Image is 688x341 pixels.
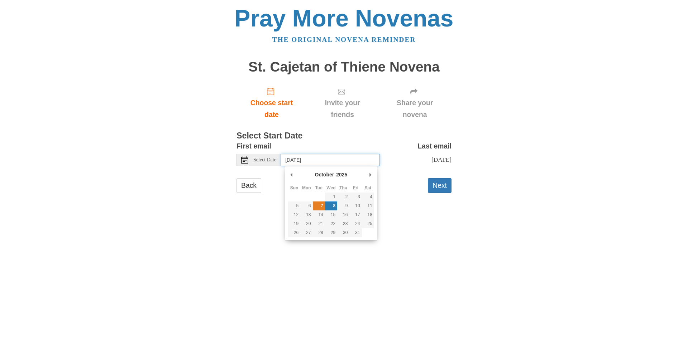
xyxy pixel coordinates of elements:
[326,185,335,190] abbr: Wednesday
[288,210,300,219] button: 12
[337,201,349,210] button: 9
[288,169,295,180] button: Previous Month
[337,219,349,228] button: 23
[244,97,300,121] span: Choose start date
[367,169,374,180] button: Next Month
[362,210,374,219] button: 18
[353,185,358,190] abbr: Friday
[337,228,349,237] button: 30
[300,201,312,210] button: 6
[325,219,337,228] button: 22
[325,210,337,219] button: 15
[235,5,454,31] a: Pray More Novenas
[417,140,451,152] label: Last email
[335,169,348,180] div: 2025
[300,219,312,228] button: 20
[325,201,337,210] button: 8
[428,178,451,193] button: Next
[236,82,307,124] a: Choose start date
[288,201,300,210] button: 5
[313,219,325,228] button: 21
[236,59,451,75] h1: St. Cajetan of Thiene Novena
[349,193,362,201] button: 3
[313,210,325,219] button: 14
[349,201,362,210] button: 10
[313,201,325,210] button: 7
[302,185,311,190] abbr: Monday
[431,156,451,163] span: [DATE]
[281,154,380,166] input: Use the arrow keys to pick a date
[385,97,444,121] span: Share your novena
[362,201,374,210] button: 11
[349,210,362,219] button: 17
[253,157,276,162] span: Select Date
[349,228,362,237] button: 31
[288,228,300,237] button: 26
[313,228,325,237] button: 28
[288,219,300,228] button: 19
[272,36,416,43] a: The original novena reminder
[314,97,371,121] span: Invite your friends
[236,131,451,141] h3: Select Start Date
[349,219,362,228] button: 24
[325,193,337,201] button: 1
[300,210,312,219] button: 13
[315,185,322,190] abbr: Tuesday
[236,178,261,193] a: Back
[325,228,337,237] button: 29
[314,169,335,180] div: October
[364,185,371,190] abbr: Saturday
[337,210,349,219] button: 16
[300,228,312,237] button: 27
[362,193,374,201] button: 4
[337,193,349,201] button: 2
[236,140,271,152] label: First email
[307,82,378,124] div: Click "Next" to confirm your start date first.
[362,219,374,228] button: 25
[290,185,298,190] abbr: Sunday
[339,185,347,190] abbr: Thursday
[378,82,451,124] div: Click "Next" to confirm your start date first.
